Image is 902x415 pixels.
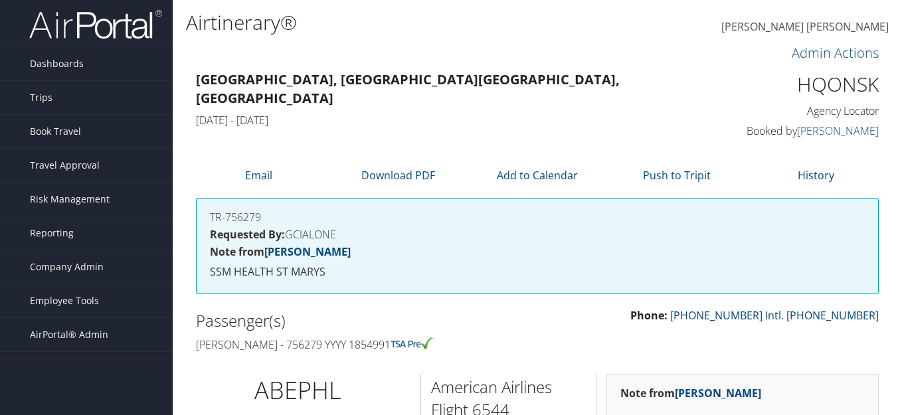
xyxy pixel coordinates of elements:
h4: GCIALONE [210,229,865,240]
a: Email [245,168,272,183]
a: [PERSON_NAME] [797,124,879,138]
a: History [798,168,834,183]
h4: Agency Locator [723,104,879,118]
span: Dashboards [30,47,84,80]
strong: Requested By: [210,227,285,242]
span: Company Admin [30,250,104,284]
h1: Airtinerary® [186,9,654,37]
a: Admin Actions [792,44,879,62]
h2: Passenger(s) [196,309,527,332]
a: Download PDF [361,168,435,183]
strong: Phone: [630,308,668,323]
strong: Note from [210,244,351,259]
a: Push to Tripit [643,168,711,183]
a: [PERSON_NAME] [264,244,351,259]
span: Book Travel [30,115,81,148]
span: Employee Tools [30,284,99,317]
img: airportal-logo.png [29,9,162,40]
h4: TR-756279 [210,212,865,222]
span: [PERSON_NAME] [PERSON_NAME] [721,19,889,34]
a: [PHONE_NUMBER] Intl. [PHONE_NUMBER] [670,308,879,323]
img: tsa-precheck.png [391,337,434,349]
a: [PERSON_NAME] [PERSON_NAME] [721,7,889,48]
span: AirPortal® Admin [30,318,108,351]
span: Travel Approval [30,149,100,182]
h4: [DATE] - [DATE] [196,113,703,127]
a: Add to Calendar [497,168,578,183]
h4: Booked by [723,124,879,138]
strong: Note from [620,386,761,400]
strong: [GEOGRAPHIC_DATA], [GEOGRAPHIC_DATA] [GEOGRAPHIC_DATA], [GEOGRAPHIC_DATA] [196,70,620,107]
p: SSM HEALTH ST MARYS [210,264,865,281]
h1: ABE PHL [254,374,410,407]
h4: [PERSON_NAME] - 756279 YYYY 1854991 [196,337,527,352]
span: Risk Management [30,183,110,216]
h1: HQONSK [723,70,879,98]
span: Reporting [30,216,74,250]
span: Trips [30,81,52,114]
a: [PERSON_NAME] [675,386,761,400]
